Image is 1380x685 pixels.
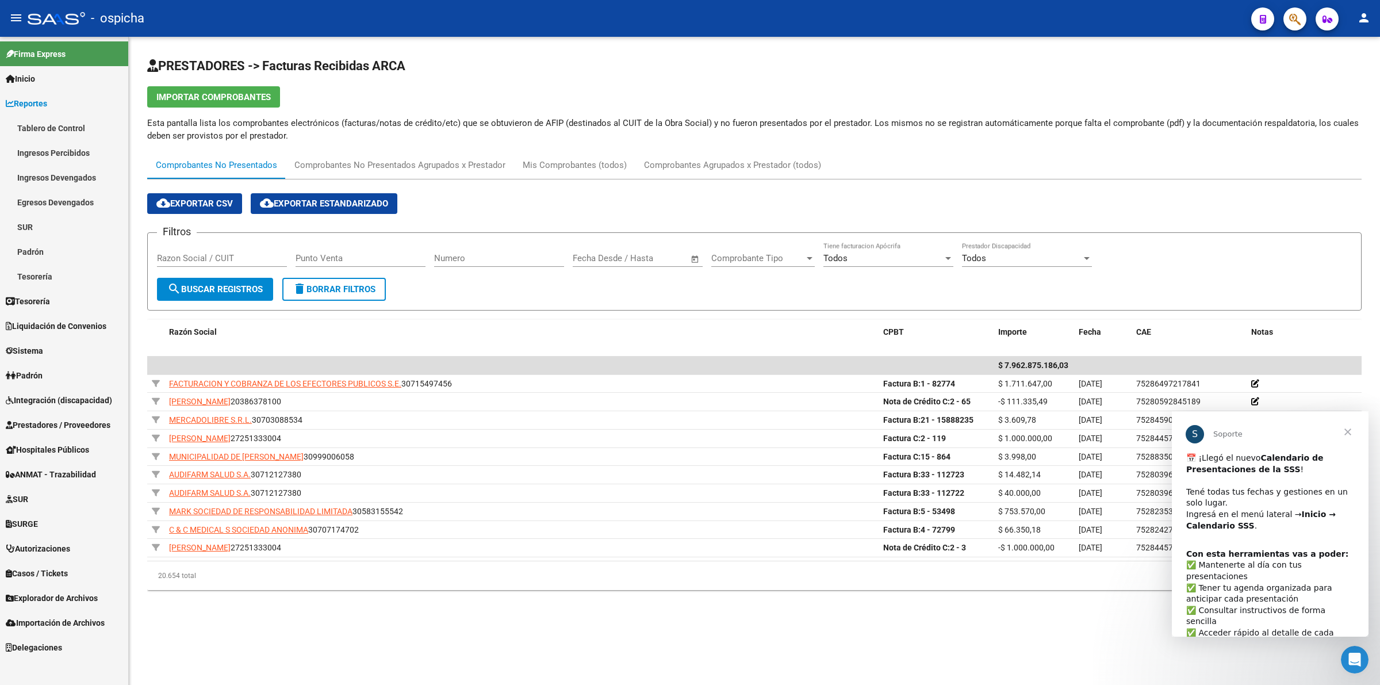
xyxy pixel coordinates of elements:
[883,452,950,461] strong: 15 - 864
[9,11,23,25] mat-icon: menu
[883,543,950,552] span: Nota de Crédito C:
[1357,11,1371,25] mat-icon: person
[169,543,231,552] span: [PERSON_NAME]
[883,543,966,552] strong: 2 - 3
[1074,320,1132,345] datatable-header-cell: Fecha
[1136,507,1201,516] span: 75282353659767
[1136,543,1201,552] span: 75284457415389
[1172,411,1368,637] iframe: Intercom live chat mensaje
[1132,320,1247,345] datatable-header-cell: CAE
[883,434,921,443] span: Factura C:
[156,159,277,171] div: Comprobantes No Presentados
[1341,646,1368,673] iframe: Intercom live chat
[6,518,38,530] span: SURGE
[998,470,1041,479] span: $ 14.482,14
[879,320,994,345] datatable-header-cell: CPBT
[1136,488,1201,498] span: 75280396945166
[282,278,386,301] button: Borrar Filtros
[251,193,397,214] button: Exportar Estandarizado
[1136,434,1201,443] span: 75284457831449
[6,419,110,431] span: Prestadores / Proveedores
[883,525,921,534] span: Factura B:
[6,295,50,308] span: Tesorería
[883,397,971,406] strong: 2 - 65
[1079,488,1102,498] span: [DATE]
[630,253,685,263] input: Fecha fin
[998,379,1052,388] span: $ 1.711.647,00
[1079,525,1102,534] span: [DATE]
[169,487,874,500] div: 30712127380
[156,196,170,210] mat-icon: cloud_download
[169,379,401,388] span: FACTURACION Y COBRANZA DE LOS EFECTORES PUBLICOS S.E.
[6,592,98,604] span: Explorador de Archivos
[883,379,955,388] strong: 1 - 82774
[1136,452,1201,461] span: 75288350087990
[6,394,112,407] span: Integración (discapacidad)
[169,450,874,464] div: 30999006058
[1079,397,1102,406] span: [DATE]
[294,159,505,171] div: Comprobantes No Presentados Agrupados x Prestador
[1079,470,1102,479] span: [DATE]
[823,253,848,263] span: Todos
[169,505,874,518] div: 30583155542
[1170,569,1192,582] a: go to first page
[883,452,921,461] span: Factura C:
[6,97,47,110] span: Reportes
[147,117,1362,142] p: Esta pantalla lista los comprobantes electrónicos (facturas/notas de crédito/etc) que se obtuvier...
[1079,543,1102,552] span: [DATE]
[169,432,874,445] div: 27251333004
[6,443,89,456] span: Hospitales Públicos
[1136,327,1151,336] span: CAE
[883,470,964,479] strong: 33 - 112723
[169,434,231,443] span: [PERSON_NAME]
[147,193,242,214] button: Exportar CSV
[998,361,1068,370] span: $ 7.962.875.186,03
[169,525,308,534] span: C & C MEDICAL S SOCIEDAD ANONIMA
[6,617,105,629] span: Importación de Archivos
[883,327,904,336] span: CPBT
[1136,379,1201,388] span: 75286497217841
[1079,452,1102,461] span: [DATE]
[1136,415,1201,424] span: 75284590468782
[883,488,921,498] span: Factura B:
[164,320,879,345] datatable-header-cell: Razón Social
[6,345,43,357] span: Sistema
[260,198,388,209] span: Exportar Estandarizado
[1079,327,1101,336] span: Fecha
[91,6,144,31] span: - ospicha
[998,525,1041,534] span: $ 66.350,18
[169,452,304,461] span: MUNICIPALIDAD DE [PERSON_NAME]
[6,72,35,85] span: Inicio
[169,470,251,479] span: AUDIFARM SALUD S.A.
[14,138,177,147] b: Con esta herramientas vas a poder:
[998,327,1027,336] span: Importe
[962,253,986,263] span: Todos
[169,397,231,406] span: [PERSON_NAME]
[998,397,1048,406] span: -$ 111.335,49
[883,415,921,424] span: Factura B:
[6,48,66,60] span: Firma Express
[6,493,28,506] span: SUR
[169,395,874,408] div: 20386378100
[14,137,182,273] div: ​✅ Mantenerte al día con tus presentaciones ✅ Tener tu agenda organizada para anticipar cada pres...
[6,468,96,481] span: ANMAT - Trazabilidad
[260,196,274,210] mat-icon: cloud_download
[883,415,973,424] strong: 21 - 15888235
[1251,327,1273,336] span: Notas
[293,284,375,294] span: Borrar Filtros
[6,641,62,654] span: Delegaciones
[998,507,1045,516] span: $ 753.570,00
[883,488,964,498] strong: 33 - 112722
[998,543,1055,552] span: -$ 1.000.000,00
[169,488,251,498] span: AUDIFARM SALUD S.A.
[169,507,352,516] span: MARK SOCIEDAD DE RESPONSABILIDAD LIMITADA
[147,86,280,108] button: Importar Comprobantes
[169,327,217,336] span: Razón Social
[998,452,1036,461] span: $ 3.998,00
[293,282,306,296] mat-icon: delete
[883,507,955,516] strong: 5 - 53498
